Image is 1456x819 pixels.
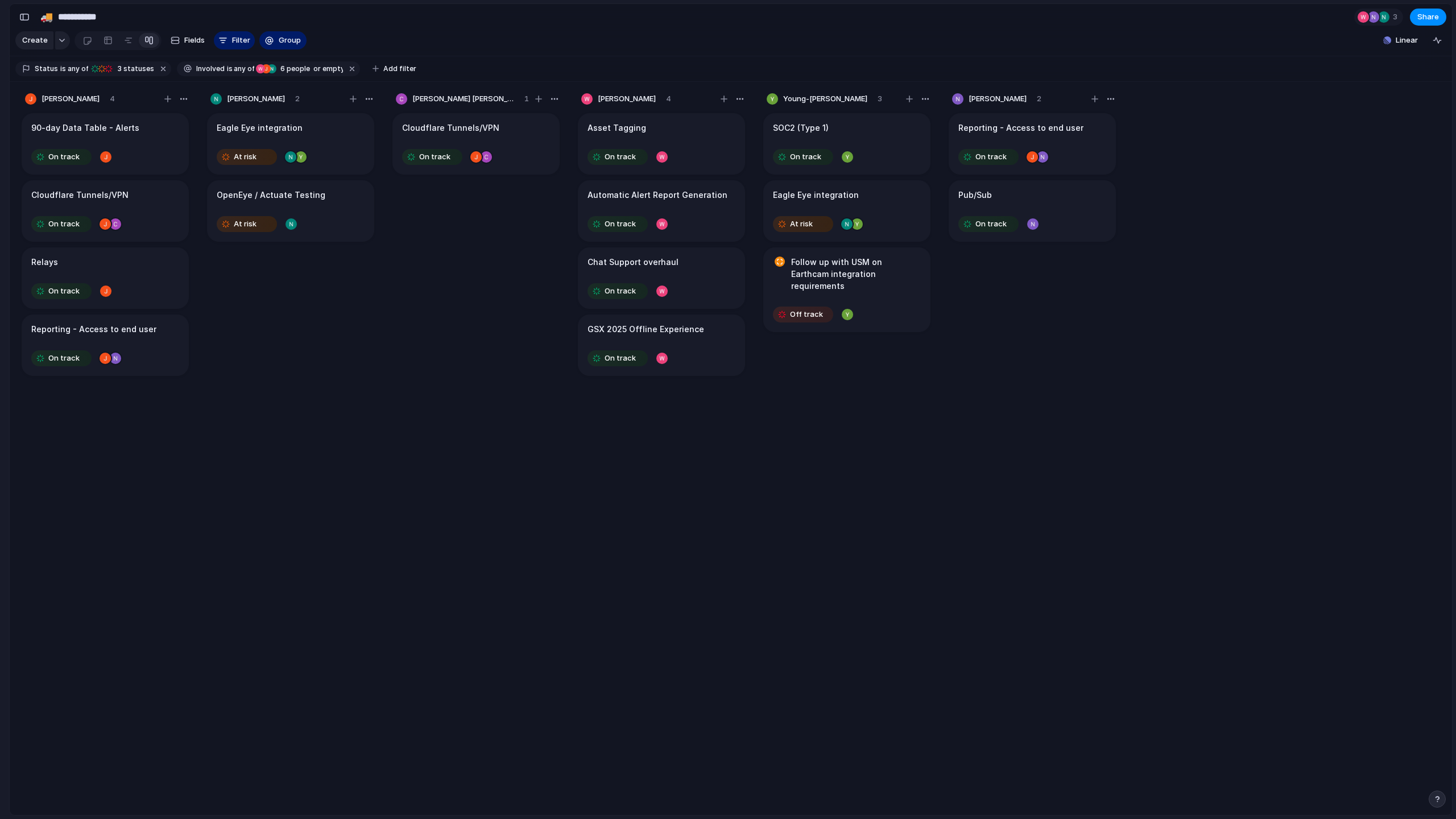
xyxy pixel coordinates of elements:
div: Eagle Eye integrationAt risk [763,180,930,242]
h1: SOC2 (Type 1) [773,122,829,134]
div: GSX 2025 Offline ExperienceOn track [578,315,745,376]
span: On track [605,286,636,297]
span: Group [279,35,301,46]
button: Add filter [366,61,423,77]
span: [PERSON_NAME] [227,93,285,105]
span: 1 [524,93,529,105]
button: On track [955,215,1021,233]
button: Linear [1379,32,1422,49]
span: On track [975,151,1007,163]
h1: Reporting - Access to end user [958,122,1083,134]
button: 🚚 [38,8,56,26]
span: Young-[PERSON_NAME] [783,93,867,105]
button: On track [585,215,651,233]
span: On track [419,151,450,163]
div: Chat Support overhaulOn track [578,247,745,309]
span: 2 [295,93,300,105]
div: OpenEye / Actuate TestingAt risk [207,180,374,242]
span: statuses [114,64,154,74]
span: is [227,64,233,74]
span: 6 [277,64,287,73]
button: On track [585,349,651,367]
span: On track [48,151,80,163]
span: or empty [312,64,343,74]
button: On track [28,349,94,367]
span: Linear [1396,35,1418,46]
button: On track [28,215,94,233]
div: Follow up with USM on Earthcam integration requirementsOff track [763,247,930,332]
button: isany of [58,63,90,75]
h1: Automatic Alert Report Generation [588,189,727,201]
h1: Eagle Eye integration [217,122,303,134]
div: Cloudflare Tunnels/VPNOn track [22,180,189,242]
div: Asset TaggingOn track [578,113,745,175]
span: people [277,64,310,74]
h1: Follow up with USM on Earthcam integration requirements [791,256,921,292]
div: Eagle Eye integrationAt risk [207,113,374,175]
span: On track [48,353,80,364]
button: At risk [214,215,280,233]
span: 4 [666,93,671,105]
span: On track [605,218,636,230]
h1: Pub/Sub [958,189,992,201]
span: [PERSON_NAME] [969,93,1027,105]
span: At risk [234,151,257,163]
span: Off track [790,309,823,320]
span: On track [48,286,80,297]
div: Reporting - Access to end userOn track [22,315,189,376]
span: 3 [878,93,882,105]
h1: Reporting - Access to end user [31,323,156,336]
h1: Asset Tagging [588,122,646,134]
h1: Cloudflare Tunnels/VPN [31,189,129,201]
span: 3 [114,64,123,73]
button: On track [585,148,651,166]
span: Share [1417,11,1439,23]
button: On track [955,148,1021,166]
button: On track [770,148,836,166]
h1: Eagle Eye integration [773,189,859,201]
span: On track [48,218,80,230]
span: Status [35,64,58,74]
span: On track [605,353,636,364]
button: On track [585,282,651,300]
button: On track [28,282,94,300]
div: 🚚 [40,9,53,24]
span: On track [975,218,1007,230]
span: 3 [1393,11,1401,23]
button: Filter [214,31,255,49]
span: On track [605,151,636,163]
h1: 90-day Data Table - Alerts [31,122,139,134]
div: Automatic Alert Report GenerationOn track [578,180,745,242]
div: 90-day Data Table - AlertsOn track [22,113,189,175]
button: At risk [214,148,280,166]
span: Create [22,35,48,46]
div: Pub/SubOn track [949,180,1116,242]
span: 4 [110,93,115,105]
button: On track [399,148,465,166]
button: On track [28,148,94,166]
span: any of [233,64,255,74]
div: SOC2 (Type 1)On track [763,113,930,175]
span: 2 [1037,93,1041,105]
h1: GSX 2025 Offline Experience [588,323,704,336]
button: 6 peopleor empty [255,63,345,75]
span: At risk [234,218,257,230]
span: On track [790,151,821,163]
span: any of [66,64,88,74]
button: Share [1410,9,1446,26]
h1: Chat Support overhaul [588,256,679,268]
span: At risk [790,218,813,230]
button: 3 statuses [89,63,156,75]
h1: OpenEye / Actuate Testing [217,189,325,201]
button: isany of [225,63,257,75]
div: Reporting - Access to end userOn track [949,113,1116,175]
span: [PERSON_NAME] [42,93,100,105]
h1: Cloudflare Tunnels/VPN [402,122,499,134]
button: Group [259,31,307,49]
button: Fields [166,31,209,49]
div: Cloudflare Tunnels/VPNOn track [392,113,560,175]
span: Add filter [383,64,416,74]
button: Off track [770,305,836,324]
span: Filter [232,35,250,46]
div: RelaysOn track [22,247,189,309]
